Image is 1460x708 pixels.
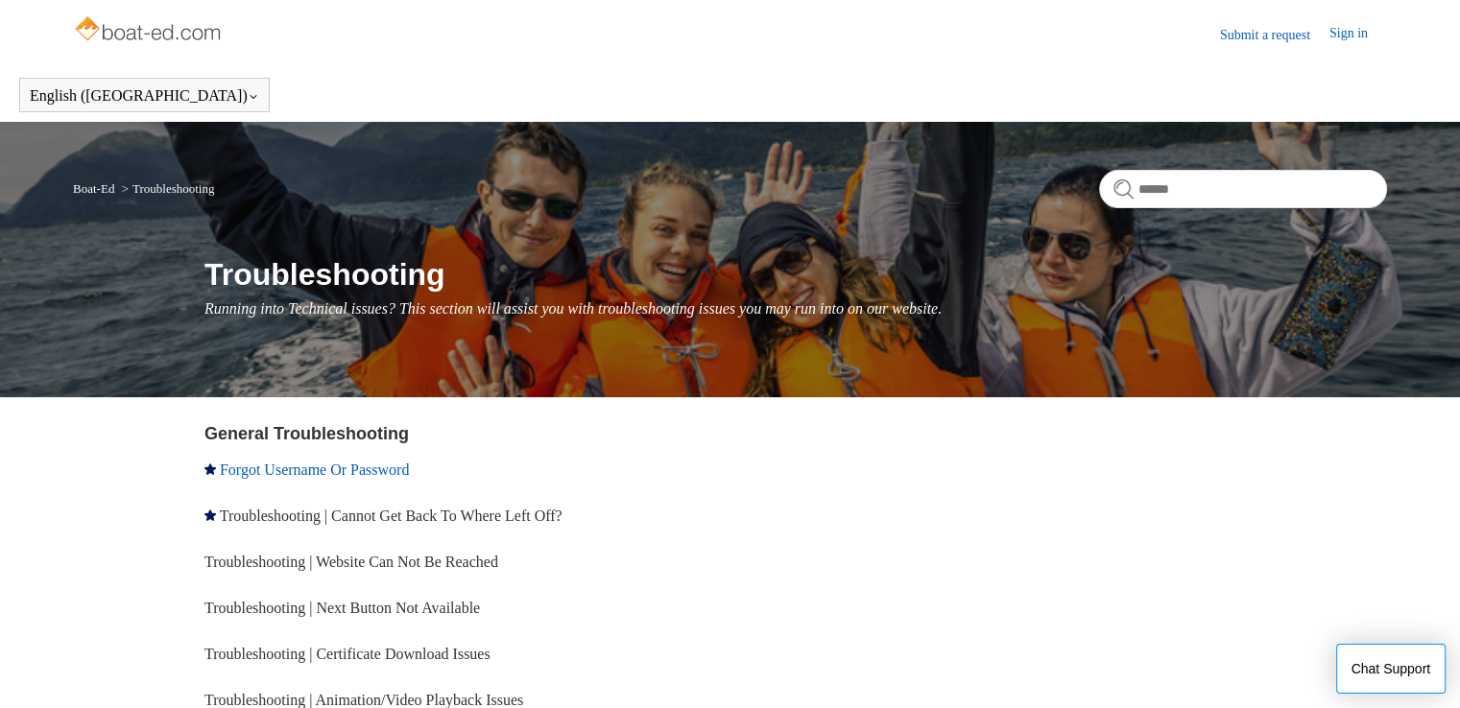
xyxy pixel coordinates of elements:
[118,181,215,196] li: Troubleshooting
[204,297,1387,320] p: Running into Technical issues? This section will assist you with troubleshooting issues you may r...
[73,181,114,196] a: Boat-Ed
[220,507,562,524] a: Troubleshooting | Cannot Get Back To Where Left Off?
[204,646,491,662] a: Troubleshooting | Certificate Download Issues
[73,181,118,196] li: Boat-Ed
[204,692,523,708] a: Troubleshooting | Animation/Video Playback Issues
[30,87,259,105] button: English ([GEOGRAPHIC_DATA])
[1099,170,1387,208] input: Search
[204,509,216,521] svg: Promoted article
[204,251,1387,297] h1: Troubleshooting
[1220,25,1329,45] a: Submit a request
[204,463,216,475] svg: Promoted article
[204,554,498,570] a: Troubleshooting | Website Can Not Be Reached
[204,424,409,443] a: General Troubleshooting
[1336,644,1447,694] button: Chat Support
[204,600,480,616] a: Troubleshooting | Next Button Not Available
[220,461,409,478] a: Forgot Username Or Password
[73,12,226,50] img: Boat-Ed Help Center home page
[1329,23,1387,46] a: Sign in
